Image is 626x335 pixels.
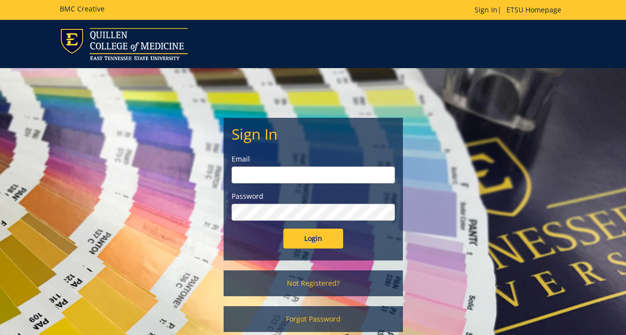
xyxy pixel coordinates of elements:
label: Email [232,154,395,164]
a: ETSU Homepage [501,5,566,14]
a: Not Registered? [224,270,403,296]
a: Forgot Password [224,306,403,332]
h5: BMC Creative [60,5,105,12]
input: Login [283,229,343,249]
img: ETSU logo [60,28,188,60]
a: Sign In [475,5,498,14]
label: Password [232,191,395,201]
p: | [475,5,566,15]
h2: Sign In [232,126,395,142]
